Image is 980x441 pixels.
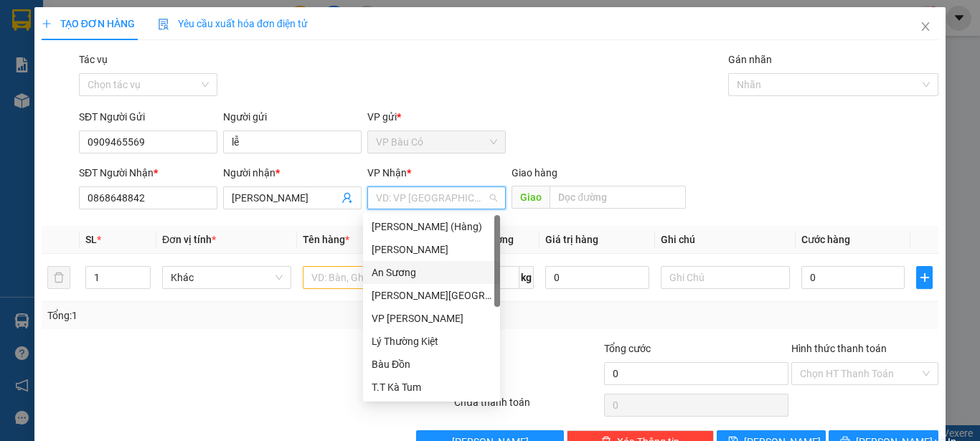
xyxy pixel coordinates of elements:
span: Giao hàng [512,167,557,179]
div: Mỹ Hương [363,238,500,261]
div: Lý Thường Kiệt [363,330,500,353]
div: Người gửi [223,109,362,125]
div: 30.000 [11,75,131,93]
div: VP [PERSON_NAME] [372,310,491,326]
span: SL [141,100,160,120]
input: Ghi Chú [661,266,790,289]
div: An Sương [372,265,491,280]
span: VP Nhận [367,167,407,179]
div: Dương Minh Châu [363,284,500,307]
span: user-add [341,192,353,204]
span: Cước hàng [801,234,850,245]
div: T.T Kà Tum [363,376,500,399]
div: Bàu Đồn [372,356,491,372]
button: Close [905,7,946,47]
span: plus [917,272,932,283]
div: [PERSON_NAME][GEOGRAPHIC_DATA][PERSON_NAME] [372,288,491,303]
div: VP gửi [367,109,506,125]
span: Đơn vị tính [162,234,216,245]
label: Gán nhãn [728,54,772,65]
span: Gửi: [12,14,34,29]
span: TẠO ĐƠN HÀNG [42,18,135,29]
span: plus [42,19,52,29]
span: SL [85,234,97,245]
input: VD: Bàn, Ghế [303,266,432,289]
button: delete [47,266,70,289]
span: CR : [11,77,33,92]
div: Bàu Đồn [363,353,500,376]
span: Giá trị hàng [545,234,598,245]
img: icon [158,19,169,30]
div: VP Tân Bình [363,307,500,330]
div: SĐT Người Nhận [79,165,217,181]
input: Dọc đường [550,186,686,209]
div: [PERSON_NAME] (Hàng) [372,219,491,234]
span: close [920,21,931,32]
div: Tên hàng: bìa hs ( : 1 ) [12,101,255,119]
label: Hình thức thanh toán [791,343,887,354]
div: 0909424568 [138,47,255,67]
span: Tên hàng [303,234,349,245]
span: Yêu cầu xuất hóa đơn điện tử [158,18,308,29]
div: Lý Thường Kiệt [372,333,491,349]
span: Tổng cước [604,343,651,354]
label: Tác vụ [79,54,108,65]
div: 0865292436 [12,29,128,49]
div: Mỹ Hương (Hàng) [363,215,500,238]
div: [PERSON_NAME] [372,242,491,257]
div: VP Bàu Cỏ [12,12,128,29]
span: kg [519,266,534,289]
div: SĐT Người Gửi [79,109,217,125]
input: 0 [545,266,649,289]
div: An Sương [363,261,500,284]
div: Tổng: 1 [47,308,380,323]
th: Ghi chú [655,226,796,254]
span: Khác [171,267,283,288]
div: Người nhận [223,165,362,181]
span: Giao [512,186,550,209]
span: VP Bàu Cỏ [376,131,497,153]
div: T.T Kà Tum [372,379,491,395]
button: plus [916,266,933,289]
span: Nhận: [138,14,172,29]
div: quân [138,29,255,47]
div: An Sương [138,12,255,29]
div: Chưa thanh toán [453,394,603,419]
